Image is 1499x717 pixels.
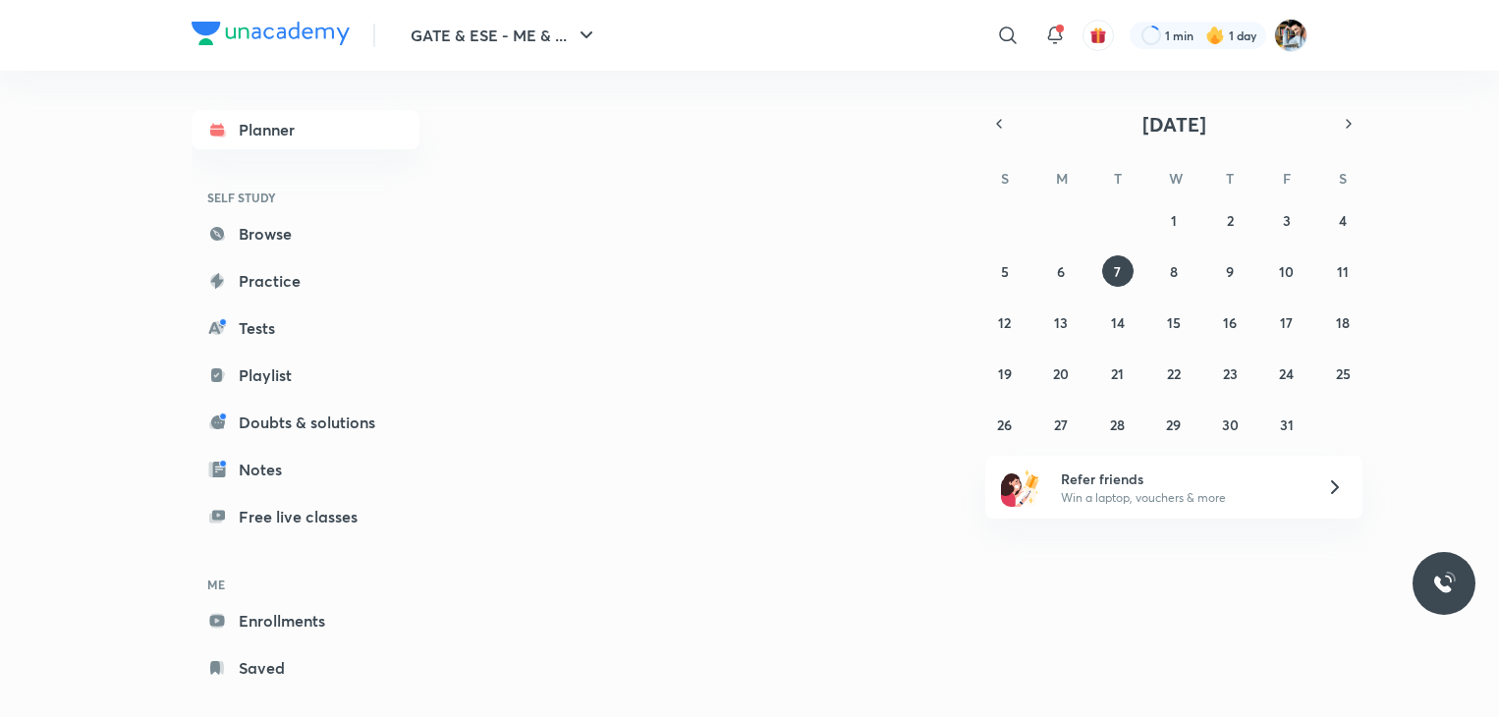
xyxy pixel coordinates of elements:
[1114,262,1121,281] abbr: October 7, 2025
[1274,19,1307,52] img: Suraj Das
[1114,169,1122,188] abbr: Tuesday
[1089,27,1107,44] img: avatar
[1214,255,1246,287] button: October 9, 2025
[1169,169,1183,188] abbr: Wednesday
[1061,469,1303,489] h6: Refer friends
[192,261,419,301] a: Practice
[1279,364,1294,383] abbr: October 24, 2025
[1111,313,1125,332] abbr: October 14, 2025
[998,313,1011,332] abbr: October 12, 2025
[192,497,419,536] a: Free live classes
[1053,364,1069,383] abbr: October 20, 2025
[399,16,610,55] button: GATE & ESE - ME & ...
[1061,489,1303,507] p: Win a laptop, vouchers & more
[1045,409,1077,440] button: October 27, 2025
[1142,111,1206,138] span: [DATE]
[1001,169,1009,188] abbr: Sunday
[1222,415,1239,434] abbr: October 30, 2025
[1271,204,1303,236] button: October 3, 2025
[1336,313,1350,332] abbr: October 18, 2025
[1045,255,1077,287] button: October 6, 2025
[989,306,1021,338] button: October 12, 2025
[1054,313,1068,332] abbr: October 13, 2025
[1170,262,1178,281] abbr: October 8, 2025
[1001,468,1040,507] img: referral
[192,403,419,442] a: Doubts & solutions
[192,214,419,253] a: Browse
[192,648,419,688] a: Saved
[1339,211,1347,230] abbr: October 4, 2025
[192,22,350,50] a: Company Logo
[192,308,419,348] a: Tests
[1279,262,1294,281] abbr: October 10, 2025
[1205,26,1225,45] img: streak
[1045,306,1077,338] button: October 13, 2025
[1283,169,1291,188] abbr: Friday
[1158,306,1190,338] button: October 15, 2025
[1271,358,1303,389] button: October 24, 2025
[1280,415,1294,434] abbr: October 31, 2025
[1226,262,1234,281] abbr: October 9, 2025
[1327,358,1359,389] button: October 25, 2025
[192,450,419,489] a: Notes
[1054,415,1068,434] abbr: October 27, 2025
[1158,204,1190,236] button: October 1, 2025
[1223,364,1238,383] abbr: October 23, 2025
[192,22,350,45] img: Company Logo
[1214,306,1246,338] button: October 16, 2025
[1056,169,1068,188] abbr: Monday
[989,255,1021,287] button: October 5, 2025
[1158,255,1190,287] button: October 8, 2025
[1327,255,1359,287] button: October 11, 2025
[1327,306,1359,338] button: October 18, 2025
[1280,313,1293,332] abbr: October 17, 2025
[1167,313,1181,332] abbr: October 15, 2025
[1214,358,1246,389] button: October 23, 2025
[1336,364,1351,383] abbr: October 25, 2025
[1110,415,1125,434] abbr: October 28, 2025
[192,356,419,395] a: Playlist
[192,181,419,214] h6: SELF STUDY
[1102,358,1134,389] button: October 21, 2025
[1432,572,1456,595] img: ttu
[192,110,419,149] a: Planner
[1271,255,1303,287] button: October 10, 2025
[1271,409,1303,440] button: October 31, 2025
[1102,306,1134,338] button: October 14, 2025
[1271,306,1303,338] button: October 17, 2025
[1158,409,1190,440] button: October 29, 2025
[989,409,1021,440] button: October 26, 2025
[1226,169,1234,188] abbr: Thursday
[192,601,419,640] a: Enrollments
[1337,262,1349,281] abbr: October 11, 2025
[1223,313,1237,332] abbr: October 16, 2025
[1057,262,1065,281] abbr: October 6, 2025
[1158,358,1190,389] button: October 22, 2025
[1339,169,1347,188] abbr: Saturday
[1102,409,1134,440] button: October 28, 2025
[997,415,1012,434] abbr: October 26, 2025
[1166,415,1181,434] abbr: October 29, 2025
[1167,364,1181,383] abbr: October 22, 2025
[1001,262,1009,281] abbr: October 5, 2025
[1111,364,1124,383] abbr: October 21, 2025
[998,364,1012,383] abbr: October 19, 2025
[1227,211,1234,230] abbr: October 2, 2025
[1171,211,1177,230] abbr: October 1, 2025
[1045,358,1077,389] button: October 20, 2025
[1083,20,1114,51] button: avatar
[192,568,419,601] h6: ME
[1102,255,1134,287] button: October 7, 2025
[1327,204,1359,236] button: October 4, 2025
[1214,409,1246,440] button: October 30, 2025
[1283,211,1291,230] abbr: October 3, 2025
[1013,110,1335,138] button: [DATE]
[1214,204,1246,236] button: October 2, 2025
[989,358,1021,389] button: October 19, 2025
